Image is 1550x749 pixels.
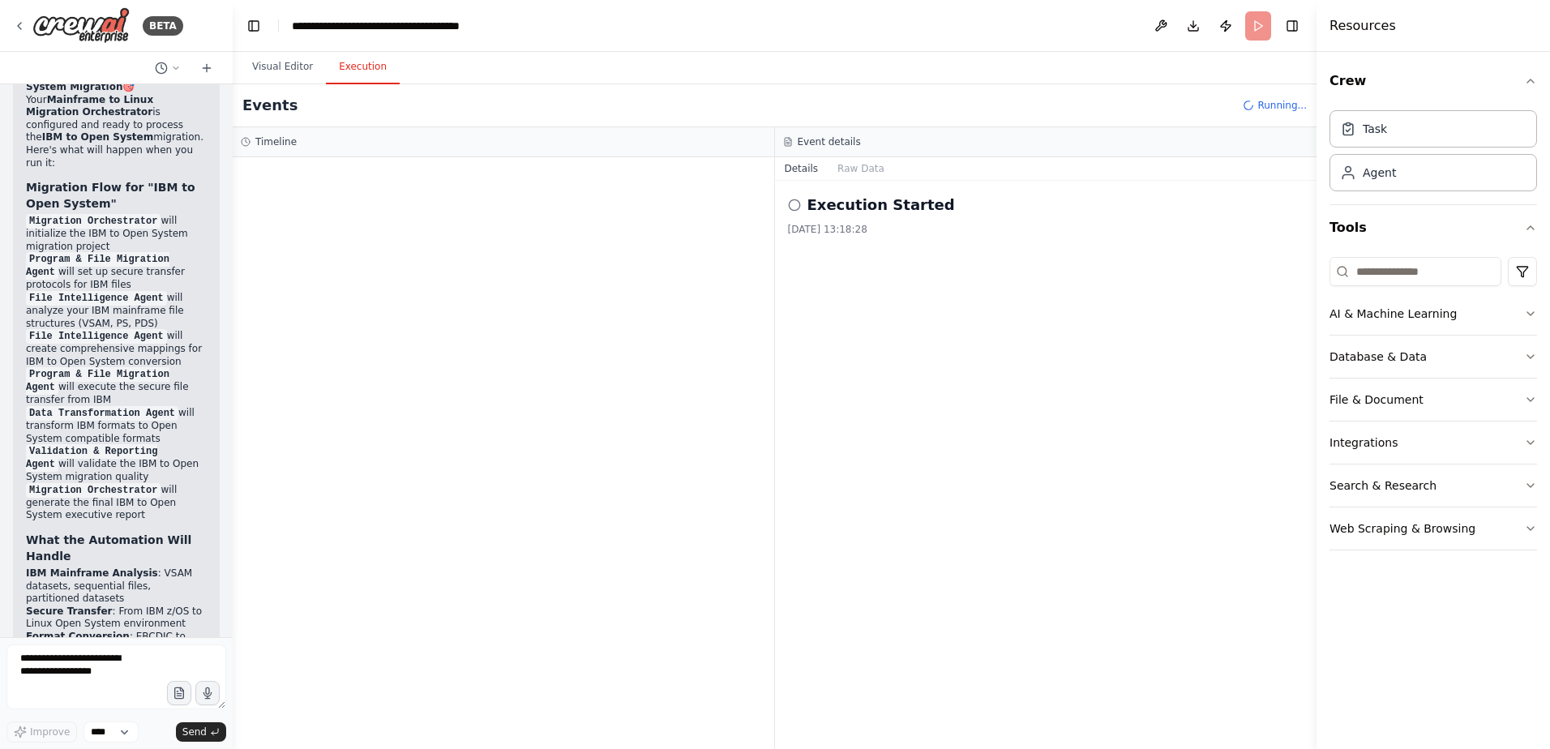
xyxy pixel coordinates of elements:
[143,16,183,36] div: BETA
[828,157,894,180] button: Raw Data
[182,725,207,738] span: Send
[26,292,207,330] li: will analyze your IBM mainframe file structures (VSAM, PS, PDS)
[1329,422,1537,464] button: Integrations
[26,330,207,368] li: will create comprehensive mappings for IBM to Open System conversion
[798,135,861,148] h3: Event details
[26,606,113,617] strong: Secure Transfer
[176,722,226,742] button: Send
[26,291,167,306] code: File Intelligence Agent
[1329,205,1537,250] button: Tools
[26,606,207,631] li: : From IBM z/OS to Linux Open System environment
[1329,336,1537,378] button: Database & Data
[1363,165,1396,181] div: Agent
[194,58,220,78] button: Start a new chat
[32,7,130,44] img: Logo
[1329,392,1424,408] div: File & Document
[1329,349,1427,365] div: Database & Data
[26,444,157,472] code: Validation & Reporting Agent
[26,567,207,606] li: : VSAM datasets, sequential files, partitioned datasets
[1329,434,1398,451] div: Integrations
[26,567,158,579] strong: IBM Mainframe Analysis
[26,407,207,445] li: will transform IBM formats to Open System compatible formats
[1329,293,1537,335] button: AI & Machine Learning
[26,253,207,292] li: will set up secure transfer protocols for IBM files
[26,483,161,498] code: Migration Orchestrator
[239,50,326,84] button: Visual Editor
[1329,16,1396,36] h4: Resources
[1329,464,1537,507] button: Search & Research
[148,58,187,78] button: Switch to previous chat
[30,725,70,738] span: Improve
[26,214,161,229] code: Migration Orchestrator
[1329,379,1537,421] button: File & Document
[788,223,1304,236] div: [DATE] 13:18:28
[255,135,297,148] h3: Timeline
[26,445,207,484] li: will validate the IBM to Open System migration quality
[26,329,167,344] code: File Intelligence Agent
[26,368,207,407] li: will execute the secure file transfer from IBM
[26,533,191,563] strong: What the Automation Will Handle
[42,131,154,143] strong: IBM to Open System
[1281,15,1304,37] button: Hide right sidebar
[1257,99,1307,112] span: Running...
[26,181,195,210] strong: Migration Flow for "IBM to Open System"
[1329,507,1537,550] button: Web Scraping & Browsing
[292,18,474,34] nav: breadcrumb
[1329,306,1457,322] div: AI & Machine Learning
[26,94,207,170] p: Your is configured and ready to process the migration. Here's what will happen when you run it:
[26,215,207,253] li: will initialize the IBM to Open System migration project
[1329,477,1437,494] div: Search & Research
[326,50,400,84] button: Execution
[26,94,153,118] strong: Mainframe to Linux Migration Orchestrator
[26,631,207,669] li: : EBCDIC to ASCII, packed decimals, signed numerics
[167,681,191,705] button: Upload files
[1329,104,1537,204] div: Crew
[775,157,829,180] button: Details
[242,15,265,37] button: Hide left sidebar
[807,194,955,216] h2: Execution Started
[242,94,298,117] h2: Events
[195,681,220,705] button: Click to speak your automation idea
[26,252,169,280] code: Program & File Migration Agent
[6,721,77,743] button: Improve
[26,484,207,522] li: will generate the final IBM to Open System executive report
[26,367,169,395] code: Program & File Migration Agent
[1329,58,1537,104] button: Crew
[1329,250,1537,563] div: Tools
[26,631,130,642] strong: Format Conversion
[1363,121,1387,137] div: Task
[1329,520,1475,537] div: Web Scraping & Browsing
[26,406,178,421] code: Data Transformation Agent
